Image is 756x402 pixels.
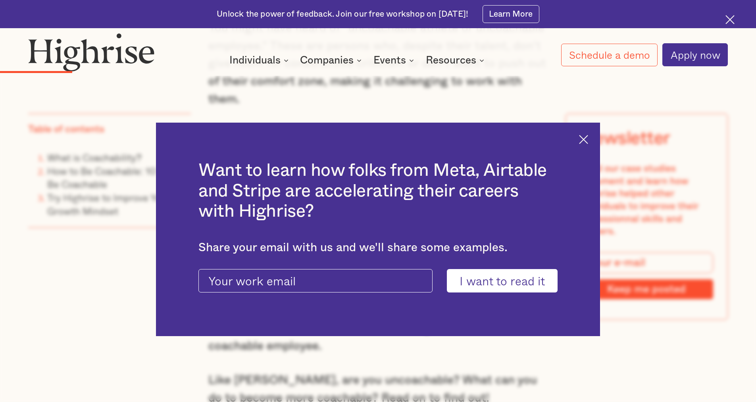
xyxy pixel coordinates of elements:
img: Highrise logo [28,33,154,71]
div: Companies [300,56,354,65]
div: Share your email with us and we'll share some examples. [198,241,558,255]
a: Learn More [483,5,539,23]
a: Schedule a demo [561,44,658,66]
div: Individuals [229,56,281,65]
form: current-ascender-blog-article-modal-form [198,269,558,293]
div: Individuals [229,56,291,65]
div: Resources [426,56,487,65]
a: Apply now [662,43,728,66]
div: Companies [300,56,364,65]
div: Unlock the power of feedback. Join our free workshop on [DATE]! [217,9,468,20]
input: Your work email [198,269,433,293]
img: Cross icon [579,135,588,144]
div: Resources [426,56,476,65]
div: Events [373,56,416,65]
input: I want to read it [447,269,558,293]
div: Events [373,56,406,65]
h2: Want to learn how folks from Meta, Airtable and Stripe are accelerating their careers with Highrise? [198,160,558,222]
img: Cross icon [725,15,735,24]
